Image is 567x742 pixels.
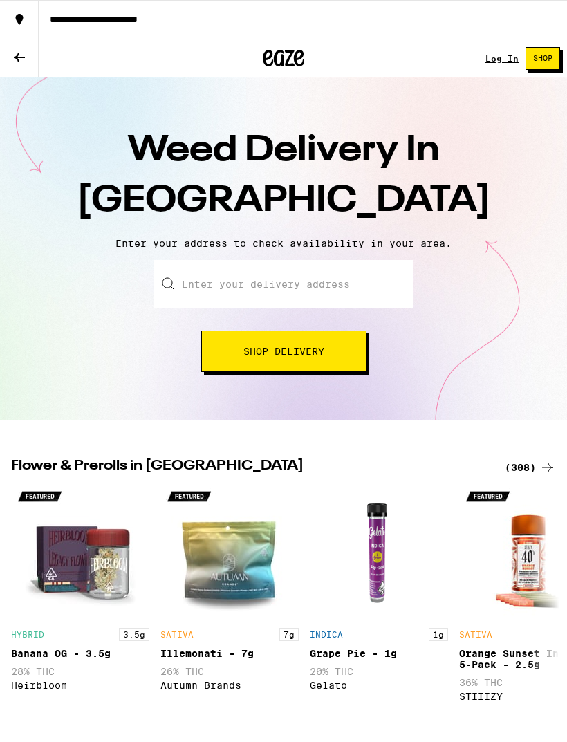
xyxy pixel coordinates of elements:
input: Enter your delivery address [154,260,413,308]
a: Log In [485,54,519,63]
span: [GEOGRAPHIC_DATA] [77,183,491,219]
a: Shop [519,47,567,70]
h2: Flower & Prerolls in [GEOGRAPHIC_DATA] [11,459,488,476]
button: Shop Delivery [201,331,366,372]
p: 20% THC [310,666,448,677]
p: 1g [429,628,448,641]
div: Banana OG - 3.5g [11,648,149,659]
p: 3.5g [119,628,149,641]
div: Heirbloom [11,680,149,691]
p: 28% THC [11,666,149,677]
p: 7g [279,628,299,641]
p: Enter your address to check availability in your area. [14,238,553,249]
div: Grape Pie - 1g [310,648,448,659]
h1: Weed Delivery In [41,126,526,227]
p: INDICA [310,630,343,639]
p: SATIVA [160,630,194,639]
div: Gelato [310,680,448,691]
div: Illemonati - 7g [160,648,299,659]
div: Autumn Brands [160,680,299,691]
div: Open page for Grape Pie - 1g from Gelato [310,483,448,721]
button: Shop [526,47,560,70]
a: (308) [505,459,556,476]
img: Gelato - Grape Pie - 1g [310,483,448,621]
img: Heirbloom - Banana OG - 3.5g [11,483,149,621]
p: HYBRID [11,630,44,639]
span: Shop [533,55,552,62]
p: 26% THC [160,666,299,677]
span: Shop Delivery [243,346,324,356]
div: Open page for Illemonati - 7g from Autumn Brands [160,483,299,721]
p: SATIVA [459,630,492,639]
img: Autumn Brands - Illemonati - 7g [160,483,299,621]
div: Open page for Banana OG - 3.5g from Heirbloom [11,483,149,721]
